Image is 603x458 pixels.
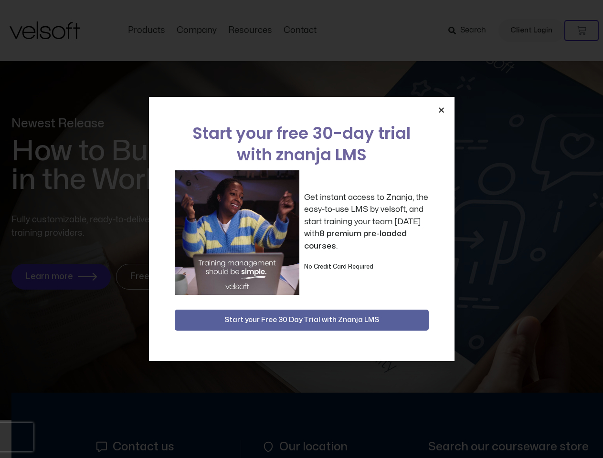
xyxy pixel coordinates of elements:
button: Start your Free 30 Day Trial with Znanja LMS [175,310,429,331]
strong: 8 premium pre-loaded courses [304,229,407,250]
p: Get instant access to Znanja, the easy-to-use LMS by velsoft, and start training your team [DATE]... [304,191,429,252]
a: Close [438,106,445,114]
span: Start your Free 30 Day Trial with Znanja LMS [224,314,379,326]
h2: Start your free 30-day trial with znanja LMS [175,123,429,166]
img: a woman sitting at her laptop dancing [175,170,299,295]
strong: No Credit Card Required [304,264,373,270]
